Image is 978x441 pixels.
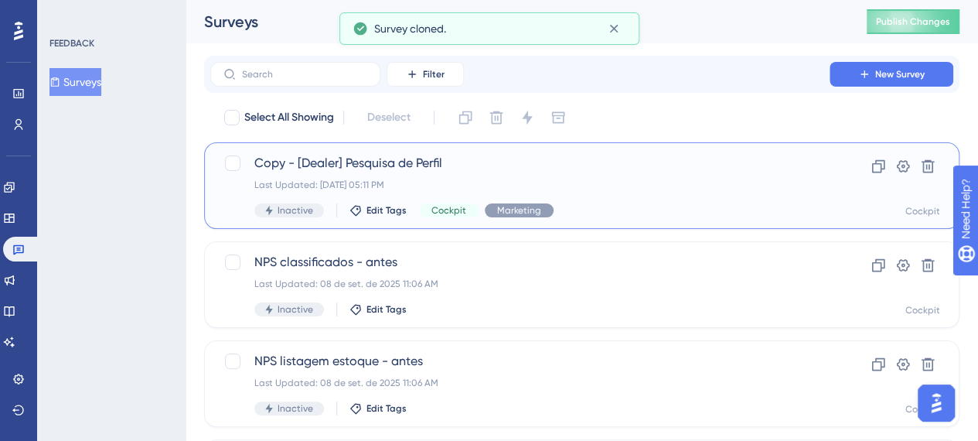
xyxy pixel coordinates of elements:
[349,204,407,217] button: Edit Tags
[254,154,785,173] span: Copy - [Dealer] Pesquisa de Perfil
[49,68,101,96] button: Surveys
[830,62,953,87] button: New Survey
[423,68,445,80] span: Filter
[278,402,313,415] span: Inactive
[913,380,959,426] iframe: UserGuiding AI Assistant Launcher
[254,377,785,389] div: Last Updated: 08 de set. de 2025 11:06 AM
[367,108,411,127] span: Deselect
[254,352,785,371] span: NPS listagem estoque - antes
[875,68,925,80] span: New Survey
[905,205,940,217] div: Cockpit
[349,303,407,316] button: Edit Tags
[366,402,407,415] span: Edit Tags
[867,9,959,34] button: Publish Changes
[244,108,334,127] span: Select All Showing
[278,204,313,217] span: Inactive
[278,303,313,316] span: Inactive
[349,402,407,415] button: Edit Tags
[49,37,94,50] div: FEEDBACK
[242,69,367,80] input: Search
[254,253,785,272] span: NPS classificados - antes
[254,278,785,290] div: Last Updated: 08 de set. de 2025 11:06 AM
[366,303,407,316] span: Edit Tags
[36,4,97,22] span: Need Help?
[387,62,464,87] button: Filter
[497,204,541,217] span: Marketing
[905,304,940,316] div: Cockpit
[254,179,785,191] div: Last Updated: [DATE] 05:11 PM
[353,104,424,132] button: Deselect
[905,403,940,415] div: Cockpit
[374,19,446,38] span: Survey cloned.
[431,204,466,217] span: Cockpit
[204,11,828,32] div: Surveys
[366,204,407,217] span: Edit Tags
